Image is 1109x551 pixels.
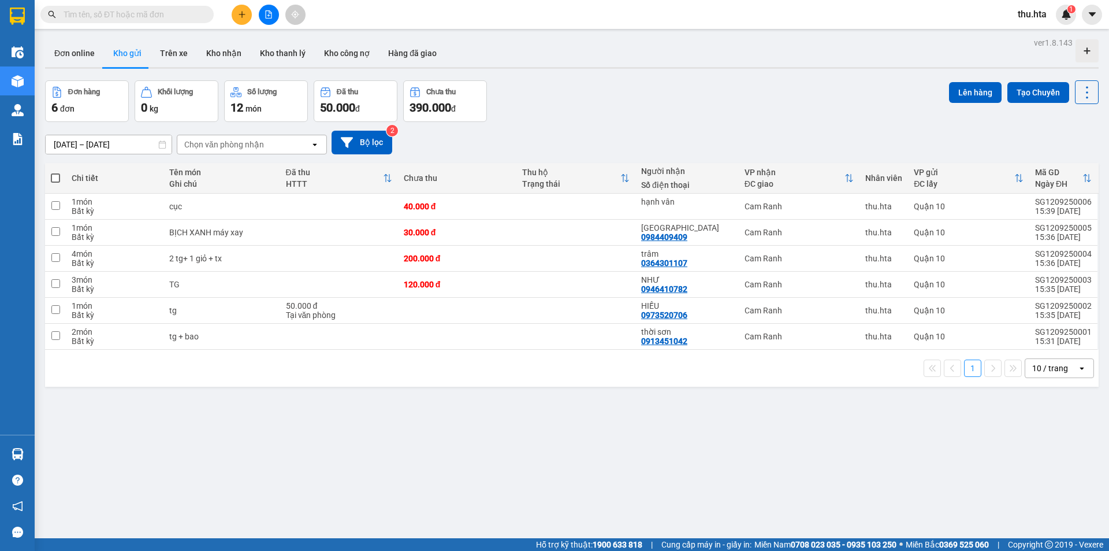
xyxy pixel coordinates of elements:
button: 1 [964,360,981,377]
span: Miền Bắc [906,538,989,551]
div: Quận 10 [914,332,1024,341]
button: Kho công nợ [315,39,379,67]
li: (c) 2017 [97,55,159,69]
div: Mã GD [1035,168,1082,177]
img: warehouse-icon [12,46,24,58]
div: Chi tiết [72,173,158,183]
div: 15:35 [DATE] [1035,284,1092,294]
div: Tên món [169,168,274,177]
div: VP nhận [745,168,845,177]
button: Đơn hàng6đơn [45,80,129,122]
div: Quận 10 [914,254,1024,263]
div: Quận 10 [914,280,1024,289]
div: 2 món [72,327,158,336]
div: thu.hta [865,280,902,289]
span: ⚪️ [899,542,903,547]
span: 50.000 [320,101,355,114]
span: message [12,527,23,538]
span: món [245,104,262,113]
span: | [998,538,999,551]
th: Toggle SortBy [1029,163,1097,194]
div: HIẾU [641,301,733,310]
span: | [651,538,653,551]
span: question-circle [12,475,23,486]
button: Hàng đã giao [379,39,446,67]
div: Quận 10 [914,228,1024,237]
div: 15:36 [DATE] [1035,258,1092,268]
img: warehouse-icon [12,104,24,116]
img: warehouse-icon [12,448,24,460]
span: thu.hta [1008,7,1056,21]
span: caret-down [1087,9,1097,20]
div: 30.000 đ [404,228,511,237]
button: Chưa thu390.000đ [403,80,487,122]
svg: open [1077,364,1086,373]
div: Tạo kho hàng mới [1075,39,1099,62]
span: kg [150,104,158,113]
img: icon-new-feature [1061,9,1071,20]
span: plus [238,10,246,19]
th: Toggle SortBy [280,163,398,194]
div: Cam Ranh [745,202,854,211]
div: thu.hta [865,202,902,211]
div: 1 món [72,301,158,310]
button: plus [232,5,252,25]
span: 6 [51,101,58,114]
span: Cung cấp máy in - giấy in: [661,538,751,551]
div: thời sơn [641,327,733,336]
span: notification [12,501,23,512]
div: Chọn văn phòng nhận [184,139,264,150]
div: 10 / trang [1032,363,1068,374]
div: SG1209250004 [1035,249,1092,258]
div: Quận 10 [914,306,1024,315]
span: file-add [265,10,273,19]
button: Kho thanh lý [251,39,315,67]
div: thu.hta [865,228,902,237]
div: SG1209250006 [1035,197,1092,206]
span: 390.000 [410,101,451,114]
b: Hòa [GEOGRAPHIC_DATA] [14,75,59,149]
div: 120.000 đ [404,280,511,289]
div: thu.hta [865,254,902,263]
div: 0973520706 [641,310,687,320]
div: 0946410782 [641,284,687,294]
button: aim [285,5,306,25]
div: 40.000 đ [404,202,511,211]
svg: open [310,140,319,149]
div: ĐC lấy [914,179,1014,188]
div: Chưa thu [404,173,511,183]
img: logo.jpg [125,14,153,42]
div: THÁI HÒA [641,223,733,232]
div: 1 món [72,197,158,206]
div: thu.hta [865,332,902,341]
div: Đơn hàng [68,88,100,96]
button: Trên xe [151,39,197,67]
span: 1 [1069,5,1073,13]
div: thu.hta [865,306,902,315]
div: Số điện thoại [641,180,733,190]
button: Đã thu50.000đ [314,80,397,122]
th: Toggle SortBy [516,163,635,194]
button: Đơn online [45,39,104,67]
span: aim [291,10,299,19]
button: Kho nhận [197,39,251,67]
div: 0364301107 [641,258,687,268]
span: 0 [141,101,147,114]
span: Miền Nam [754,538,896,551]
div: Cam Ranh [745,332,854,341]
div: Cam Ranh [745,306,854,315]
div: Người nhận [641,167,733,176]
sup: 2 [386,125,398,136]
div: cục [169,202,274,211]
div: 50.000 đ [286,301,392,310]
div: SG1209250001 [1035,327,1092,336]
div: ĐC giao [745,179,845,188]
input: Select a date range. [46,135,172,154]
div: Bất kỳ [72,232,158,242]
div: trâm [641,249,733,258]
button: Bộ lọc [332,131,392,154]
div: 2 tg+ 1 giỏ + tx [169,254,274,263]
div: NHƯ [641,275,733,284]
th: Toggle SortBy [908,163,1029,194]
div: Nhân viên [865,173,902,183]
